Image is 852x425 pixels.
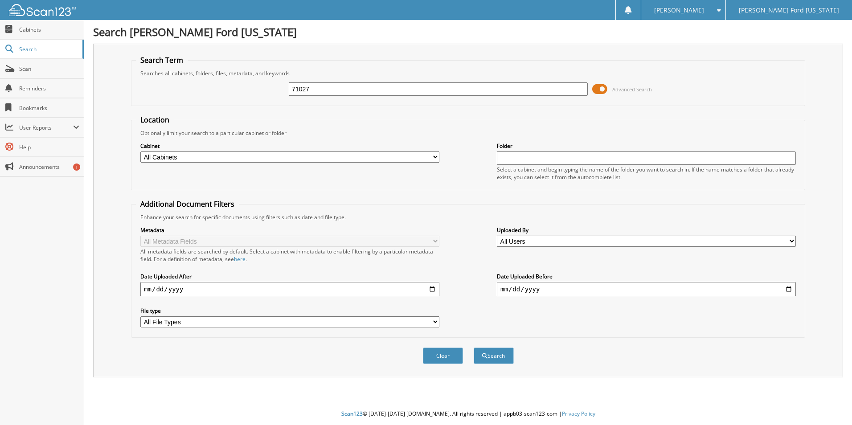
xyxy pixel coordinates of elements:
[19,163,79,171] span: Announcements
[19,65,79,73] span: Scan
[19,85,79,92] span: Reminders
[654,8,704,13] span: [PERSON_NAME]
[497,273,796,280] label: Date Uploaded Before
[474,347,514,364] button: Search
[9,4,76,16] img: scan123-logo-white.svg
[136,69,800,77] div: Searches all cabinets, folders, files, metadata, and keywords
[136,213,800,221] div: Enhance your search for specific documents using filters such as date and file type.
[341,410,363,417] span: Scan123
[497,226,796,234] label: Uploaded By
[136,55,188,65] legend: Search Term
[93,25,843,39] h1: Search [PERSON_NAME] Ford [US_STATE]
[19,26,79,33] span: Cabinets
[562,410,595,417] a: Privacy Policy
[136,129,800,137] div: Optionally limit your search to a particular cabinet or folder
[140,248,439,263] div: All metadata fields are searched by default. Select a cabinet with metadata to enable filtering b...
[140,282,439,296] input: start
[19,143,79,151] span: Help
[73,163,80,171] div: 1
[140,307,439,315] label: File type
[739,8,839,13] span: [PERSON_NAME] Ford [US_STATE]
[136,115,174,125] legend: Location
[423,347,463,364] button: Clear
[136,199,239,209] legend: Additional Document Filters
[19,124,73,131] span: User Reports
[497,282,796,296] input: end
[140,226,439,234] label: Metadata
[140,273,439,280] label: Date Uploaded After
[612,86,652,93] span: Advanced Search
[234,255,246,263] a: here
[84,403,852,425] div: © [DATE]-[DATE] [DOMAIN_NAME]. All rights reserved | appb03-scan123-com |
[19,45,78,53] span: Search
[497,166,796,181] div: Select a cabinet and begin typing the name of the folder you want to search in. If the name match...
[19,104,79,112] span: Bookmarks
[497,142,796,150] label: Folder
[140,142,439,150] label: Cabinet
